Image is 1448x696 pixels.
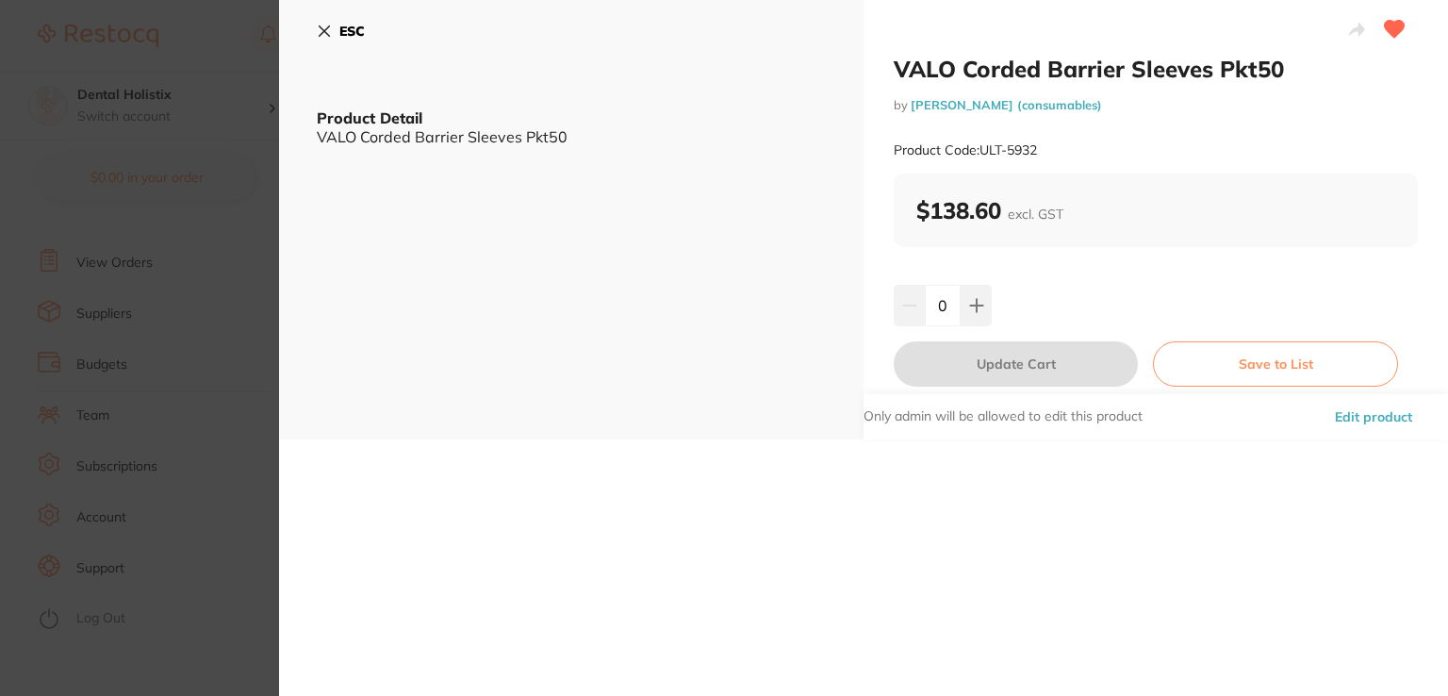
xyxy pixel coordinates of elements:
small: by [894,98,1418,112]
small: Product Code: ULT-5932 [894,142,1037,158]
span: excl. GST [1008,206,1063,223]
h2: VALO Corded Barrier Sleeves Pkt50 [894,55,1418,83]
a: [PERSON_NAME] (consumables) [911,97,1102,112]
p: Only admin will be allowed to edit this product [864,407,1143,426]
b: ESC [339,23,365,40]
b: Product Detail [317,108,422,127]
button: ESC [317,15,365,47]
b: $138.60 [916,196,1063,224]
button: Save to List [1153,341,1398,387]
button: Edit product [1329,394,1418,439]
button: Update Cart [894,341,1138,387]
div: VALO Corded Barrier Sleeves Pkt50 [317,128,826,145]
